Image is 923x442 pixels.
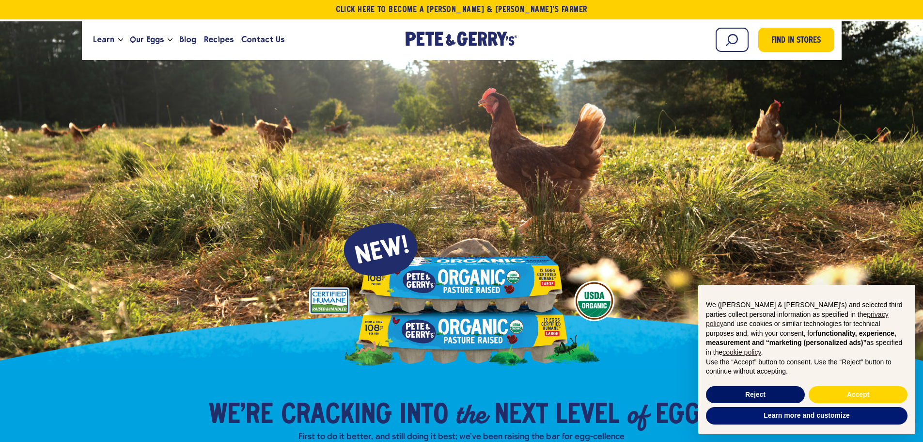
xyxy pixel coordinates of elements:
span: Next [494,401,548,430]
span: Cracking [281,401,392,430]
button: Open the dropdown menu for Our Eggs [168,38,172,42]
button: Open the dropdown menu for Learn [118,38,123,42]
span: into [400,401,448,430]
span: Learn [93,33,114,46]
span: Eggs​ [656,401,715,430]
input: Search [716,28,749,52]
a: Recipes [200,27,237,53]
a: Our Eggs [126,27,168,53]
span: Find in Stores [771,34,821,48]
span: Level [556,401,619,430]
span: Contact Us [241,33,284,46]
button: Learn more and customize [706,407,907,425]
span: Recipes [204,33,234,46]
p: Use the “Accept” button to consent. Use the “Reject” button to continue without accepting. [706,358,907,377]
a: Contact Us [237,27,288,53]
a: Blog [175,27,200,53]
span: Our Eggs [130,33,164,46]
button: Reject [706,386,805,404]
a: cookie policy [722,348,761,356]
em: of [627,396,648,431]
p: We ([PERSON_NAME] & [PERSON_NAME]'s) and selected third parties collect personal information as s... [706,300,907,358]
a: Find in Stores [758,28,834,52]
a: Learn [89,27,118,53]
div: Notice [690,277,923,442]
span: Blog [179,33,196,46]
em: the [456,396,486,431]
span: We’re [209,401,273,430]
button: Accept [809,386,907,404]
